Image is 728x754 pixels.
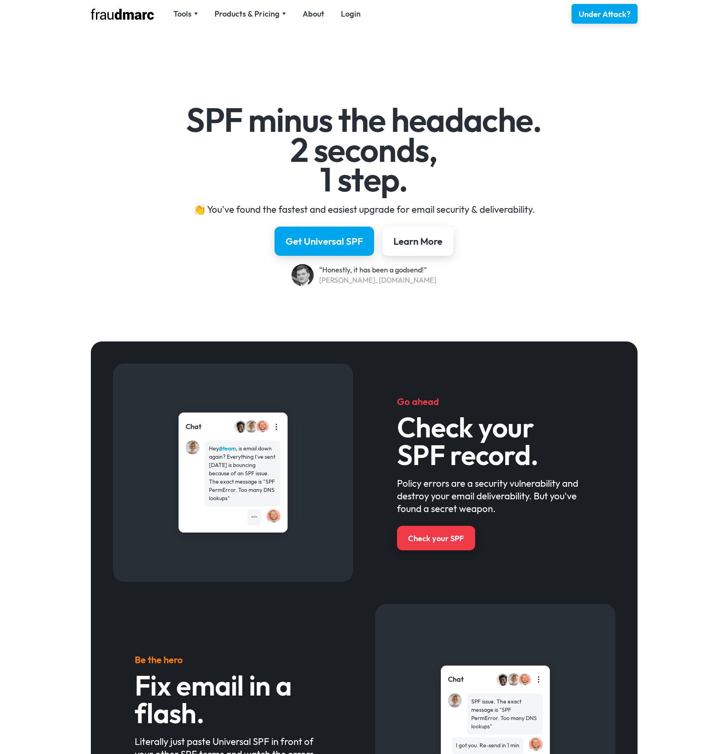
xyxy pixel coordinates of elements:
div: 👏 You've found the fastest and easiest upgrade for email security & deliverability. [135,203,593,216]
h3: Fix email in a flash. [135,671,331,727]
h5: Go ahead [397,395,593,408]
div: Under Attack? [579,9,630,20]
a: Login [341,8,361,19]
div: SPF issue. The exact message is "SPF PermError. Too many DNS lookups" [471,698,539,731]
a: About [303,8,324,19]
div: “Honestly, it has been a godsend!” [319,265,436,275]
div: [PERSON_NAME], [DOMAIN_NAME] [319,275,436,285]
a: Check your SPF [397,526,475,550]
div: ••• [251,513,257,521]
a: Get Universal SPF [275,227,374,256]
h5: Be the hero [135,653,331,666]
div: Hey , is email down again? Everything I've sent [DATE] is bouncing because of an SPF issue. The e... [209,445,277,503]
div: Tools [173,8,198,19]
div: Products & Pricing [214,8,286,19]
a: Under Attack? [572,4,638,24]
h3: Check your SPF record. [397,413,593,469]
div: Get Universal SPF [286,235,363,248]
div: Tools [173,8,192,19]
div: Chat [186,422,201,432]
div: Chat [448,674,464,685]
div: I got you. Re-send in 1 min [456,741,519,750]
strong: @team [219,445,236,452]
div: Learn More [393,235,442,248]
div: Policy errors are a security vulnerability and destroy your email deliverability. But you've foun... [397,477,593,515]
h1: SPF minus the headache. 2 seconds, 1 step. [135,105,593,195]
div: Check your SPF [408,533,464,544]
a: Learn More [382,227,453,256]
div: Products & Pricing [214,8,280,19]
